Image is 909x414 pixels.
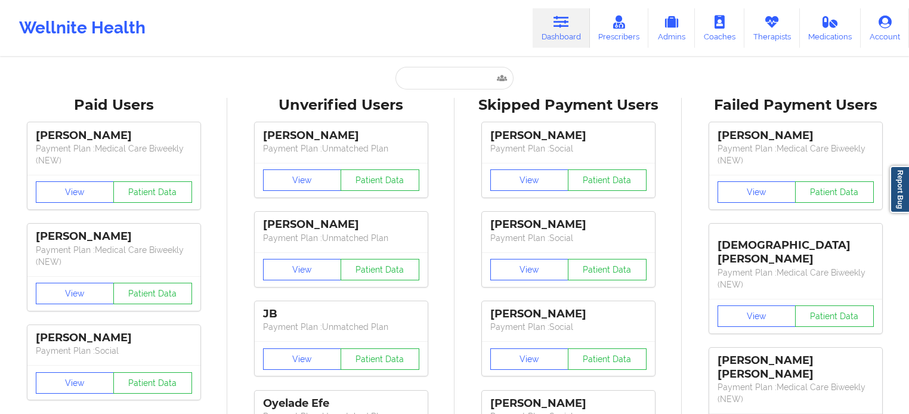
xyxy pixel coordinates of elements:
a: Medications [800,8,861,48]
div: [PERSON_NAME] [PERSON_NAME] [718,354,874,381]
div: [PERSON_NAME] [718,129,874,143]
div: Unverified Users [236,96,446,115]
p: Payment Plan : Social [490,232,647,244]
button: View [36,283,115,304]
a: Account [861,8,909,48]
button: Patient Data [113,181,192,203]
p: Payment Plan : Medical Care Biweekly (NEW) [36,244,192,268]
button: Patient Data [341,259,419,280]
button: View [490,169,569,191]
p: Payment Plan : Medical Care Biweekly (NEW) [718,381,874,405]
div: [PERSON_NAME] [36,230,192,243]
button: Patient Data [113,283,192,304]
p: Payment Plan : Medical Care Biweekly (NEW) [718,143,874,166]
button: Patient Data [795,181,874,203]
button: View [263,169,342,191]
p: Payment Plan : Social [490,321,647,333]
p: Payment Plan : Social [36,345,192,357]
p: Payment Plan : Unmatched Plan [263,321,419,333]
button: Patient Data [568,259,647,280]
p: Payment Plan : Unmatched Plan [263,143,419,155]
div: Paid Users [8,96,219,115]
button: Patient Data [341,348,419,370]
button: View [263,348,342,370]
div: [PERSON_NAME] [263,218,419,231]
div: [PERSON_NAME] [490,218,647,231]
button: Patient Data [568,169,647,191]
div: Oyelade Efe [263,397,419,410]
a: Report Bug [890,166,909,213]
button: View [718,181,796,203]
p: Payment Plan : Social [490,143,647,155]
button: View [36,181,115,203]
button: View [718,305,796,327]
a: Prescribers [590,8,649,48]
p: Payment Plan : Medical Care Biweekly (NEW) [718,267,874,291]
button: View [490,348,569,370]
button: Patient Data [341,169,419,191]
div: Skipped Payment Users [463,96,673,115]
button: Patient Data [795,305,874,327]
button: View [36,372,115,394]
button: View [490,259,569,280]
p: Payment Plan : Unmatched Plan [263,232,419,244]
button: View [263,259,342,280]
a: Therapists [744,8,800,48]
div: [PERSON_NAME] [36,129,192,143]
div: Failed Payment Users [690,96,901,115]
a: Admins [648,8,695,48]
div: JB [263,307,419,321]
div: [DEMOGRAPHIC_DATA][PERSON_NAME] [718,230,874,266]
div: [PERSON_NAME] [263,129,419,143]
div: [PERSON_NAME] [490,397,647,410]
a: Dashboard [533,8,590,48]
div: [PERSON_NAME] [490,307,647,321]
p: Payment Plan : Medical Care Biweekly (NEW) [36,143,192,166]
button: Patient Data [113,372,192,394]
div: [PERSON_NAME] [490,129,647,143]
button: Patient Data [568,348,647,370]
div: [PERSON_NAME] [36,331,192,345]
a: Coaches [695,8,744,48]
